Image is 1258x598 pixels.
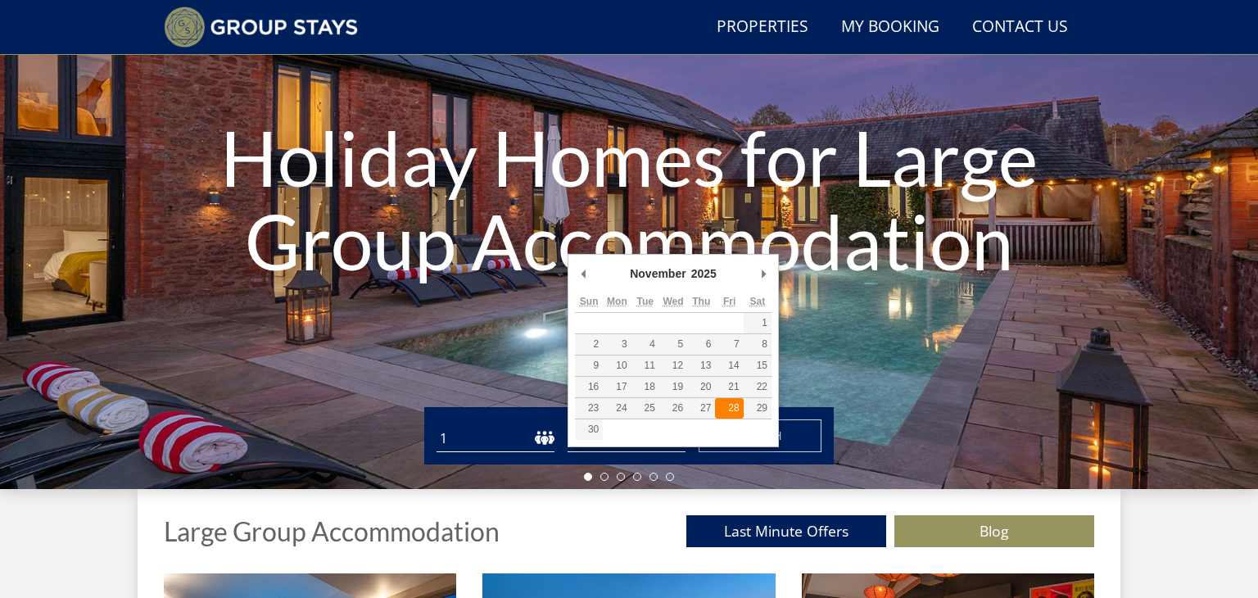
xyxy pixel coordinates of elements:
button: 1 [744,313,772,333]
button: Next Month [755,261,772,286]
div: 2025 [689,261,719,286]
button: 23 [575,398,603,419]
button: 12 [659,356,687,376]
button: 13 [687,356,715,376]
h1: Holiday Homes for Large Group Accommodation [188,84,1069,315]
button: 11 [631,356,659,376]
button: 24 [603,398,631,419]
abbr: Thursday [692,296,710,307]
button: 14 [715,356,743,376]
button: 5 [659,334,687,355]
button: 9 [575,356,603,376]
button: 20 [687,377,715,397]
h1: Large Group Accommodation [164,517,500,546]
a: My Booking [835,9,946,46]
abbr: Sunday [580,296,599,307]
button: 6 [687,334,715,355]
button: 8 [744,334,772,355]
button: 18 [631,377,659,397]
abbr: Saturday [750,296,766,307]
button: 21 [715,377,743,397]
abbr: Friday [723,296,735,307]
button: 22 [744,377,772,397]
button: 19 [659,377,687,397]
button: 28 [715,398,743,419]
abbr: Tuesday [636,296,653,307]
button: 26 [659,398,687,419]
a: Properties [710,9,815,46]
div: November [627,261,688,286]
button: 30 [575,419,603,440]
button: 15 [744,356,772,376]
abbr: Wednesday [663,296,683,307]
button: 4 [631,334,659,355]
button: 10 [603,356,631,376]
img: Group Stays [164,7,358,48]
button: 2 [575,334,603,355]
button: 25 [631,398,659,419]
a: Last Minute Offers [686,515,886,547]
button: 16 [575,377,603,397]
button: 17 [603,377,631,397]
abbr: Monday [607,296,627,307]
button: 7 [715,334,743,355]
button: 3 [603,334,631,355]
button: 29 [744,398,772,419]
a: Blog [894,515,1094,547]
button: Previous Month [575,261,591,286]
button: 27 [687,398,715,419]
a: Contact Us [966,9,1075,46]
